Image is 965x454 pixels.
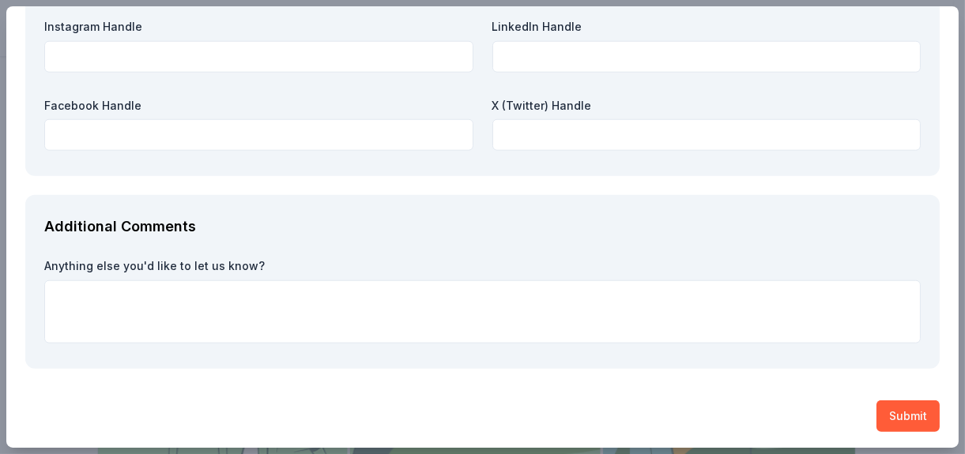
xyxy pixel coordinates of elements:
label: Instagram Handle [44,19,473,35]
button: Submit [876,400,940,432]
label: X (Twitter) Handle [492,98,922,114]
label: Anything else you'd like to let us know? [44,258,921,274]
div: Additional Comments [44,214,921,239]
label: Facebook Handle [44,98,473,114]
label: LinkedIn Handle [492,19,922,35]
